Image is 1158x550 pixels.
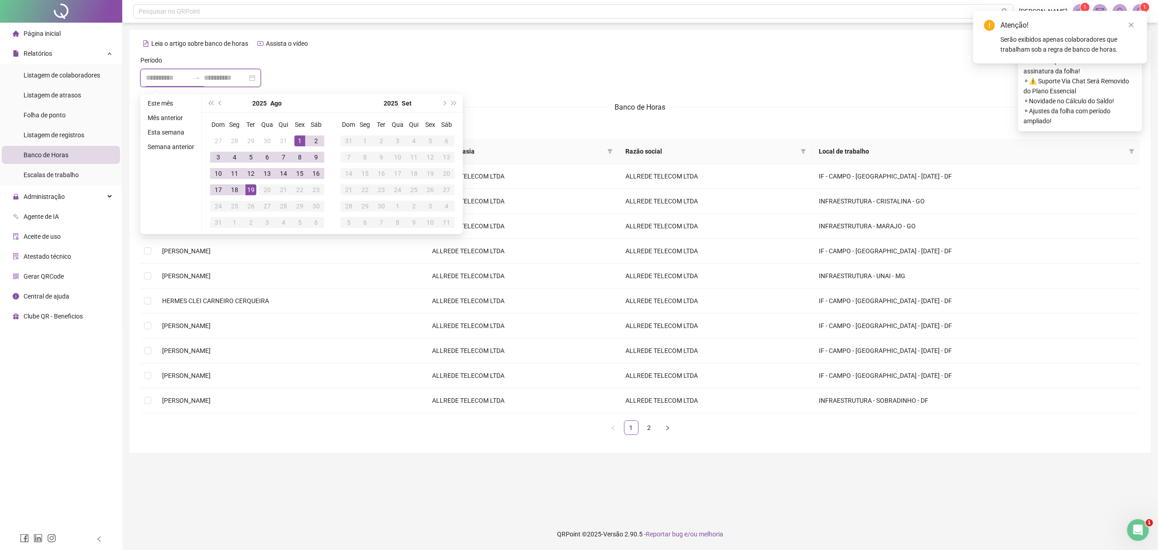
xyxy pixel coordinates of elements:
td: ALLREDE TELECOM LTDA [618,239,812,264]
div: 24 [213,201,224,212]
a: 2 [643,421,656,434]
th: Sex [422,116,438,133]
td: 2025-09-20 [438,165,455,182]
div: 27 [213,135,224,146]
td: 2025-09-06 [308,214,324,231]
th: Ter [373,116,389,133]
div: 23 [311,184,322,195]
div: 30 [262,135,273,146]
img: 77047 [1133,5,1147,18]
div: 23 [376,184,387,195]
div: 4 [278,217,289,228]
td: 2025-07-30 [259,133,275,149]
div: 29 [360,201,370,212]
td: 2025-09-01 [226,214,243,231]
div: 4 [229,152,240,163]
span: 1 [1144,4,1147,10]
div: 12 [245,168,256,179]
td: 2025-09-10 [389,149,406,165]
span: exclamation-circle [984,20,995,31]
td: 2025-08-06 [259,149,275,165]
td: 2025-09-24 [389,182,406,198]
span: Página inicial [24,30,61,37]
td: 2025-08-11 [226,165,243,182]
div: 6 [441,135,452,146]
td: 2025-09-09 [373,149,389,165]
td: 2025-09-30 [373,198,389,214]
div: 2 [408,201,419,212]
td: 2025-10-02 [406,198,422,214]
span: ⚬ ⚠️ Suporte Via Chat Será Removido do Plano Essencial [1023,76,1137,96]
td: 2025-07-27 [210,133,226,149]
div: 5 [343,217,354,228]
span: swap-right [193,74,200,82]
td: ALLREDE TELECOM LTDA [425,363,618,388]
div: 26 [425,184,436,195]
span: filter [801,149,806,154]
td: 2025-08-15 [292,165,308,182]
li: Esta semana [144,127,198,138]
div: 24 [392,184,403,195]
td: 2025-09-25 [406,182,422,198]
td: ALLREDE TELECOM LTDA [425,239,618,264]
span: filter [1127,145,1136,158]
div: 22 [294,184,305,195]
td: INFRAESTRUTURA - CRISTALINA - GO [812,189,1140,214]
div: 20 [262,184,273,195]
a: 1 [625,421,638,434]
li: Semana anterior [144,141,198,152]
td: 2025-08-02 [308,133,324,149]
div: 25 [229,201,240,212]
td: 2025-09-28 [341,198,357,214]
td: 2025-09-05 [422,133,438,149]
div: 10 [392,152,403,163]
span: left [610,425,616,431]
td: 2025-10-03 [422,198,438,214]
span: filter [605,145,615,158]
span: home [13,30,19,37]
td: 2025-09-14 [341,165,357,182]
span: Listagem de colaboradores [24,72,100,79]
div: 6 [311,217,322,228]
td: 2025-08-31 [341,133,357,149]
div: 1 [294,135,305,146]
div: 10 [425,217,436,228]
div: 7 [343,152,354,163]
td: IF - CAMPO - [GEOGRAPHIC_DATA] - [DATE] - DF [812,363,1140,388]
td: 2025-08-22 [292,182,308,198]
div: 11 [408,152,419,163]
td: INFRAESTRUTURA - SOBRADINHO - DF [812,388,1140,413]
div: 10 [213,168,224,179]
div: 9 [408,217,419,228]
span: [PERSON_NAME] [1019,6,1067,16]
span: to [193,74,200,82]
td: 2025-08-09 [308,149,324,165]
span: mail [1096,7,1104,15]
span: search [1002,8,1009,15]
td: 2025-08-12 [243,165,259,182]
sup: Atualize o seu contato no menu Meus Dados [1140,3,1149,12]
span: audit [13,233,19,240]
td: IF - CAMPO - [GEOGRAPHIC_DATA] - [DATE] - DF [812,164,1140,189]
span: Listagem de registros [24,131,84,139]
button: year panel [384,94,398,112]
th: Seg [357,116,373,133]
td: 2025-09-18 [406,165,422,182]
span: Agente de IA [24,213,59,220]
td: 2025-08-23 [308,182,324,198]
td: 2025-08-07 [275,149,292,165]
td: 2025-08-08 [292,149,308,165]
td: 2025-09-17 [389,165,406,182]
td: ALLREDE TELECOM LTDA [618,338,812,363]
button: month panel [402,94,412,112]
span: Listagem de atrasos [24,92,81,99]
td: ALLREDE TELECOM LTDA [425,214,618,239]
span: [PERSON_NAME] [162,322,211,329]
div: 8 [392,217,403,228]
div: 14 [343,168,354,179]
span: filter [1129,149,1134,154]
span: Banco de Horas [24,151,68,159]
td: 2025-09-02 [373,133,389,149]
span: Período [140,55,162,65]
td: ALLREDE TELECOM LTDA [618,189,812,214]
